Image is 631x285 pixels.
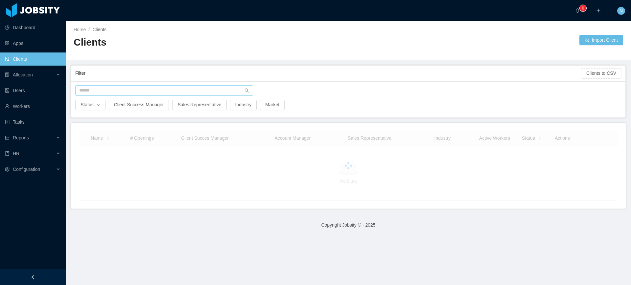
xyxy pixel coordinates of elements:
[5,72,10,77] i: icon: solution
[13,135,29,140] span: Reports
[5,52,60,66] a: icon: auditClients
[74,27,86,32] a: Home
[75,67,581,79] div: Filter
[580,5,586,11] sup: 0
[5,84,60,97] a: icon: robotUsers
[109,100,169,110] button: Client Success Manager
[5,135,10,140] i: icon: line-chart
[5,167,10,172] i: icon: setting
[5,21,60,34] a: icon: pie-chartDashboard
[74,36,348,49] h2: Clients
[619,7,623,15] span: N
[260,100,285,110] button: Market
[596,8,601,13] i: icon: plus
[13,167,40,172] span: Configuration
[581,68,621,79] button: Clients to CSV
[75,100,105,110] button: Statusicon: down
[92,27,106,32] span: Clients
[88,27,90,32] span: /
[172,100,226,110] button: Sales Representative
[13,151,19,156] span: HR
[5,151,10,156] i: icon: book
[5,100,60,113] a: icon: userWorkers
[5,115,60,129] a: icon: profileTasks
[13,72,33,77] span: Allocation
[575,8,580,13] i: icon: bell
[245,88,249,93] i: icon: search
[5,37,60,50] a: icon: appstoreApps
[579,35,623,45] button: icon: usergroup-addImport Client
[66,214,631,236] footer: Copyright Jobsity © - 2025
[230,100,257,110] button: Industry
